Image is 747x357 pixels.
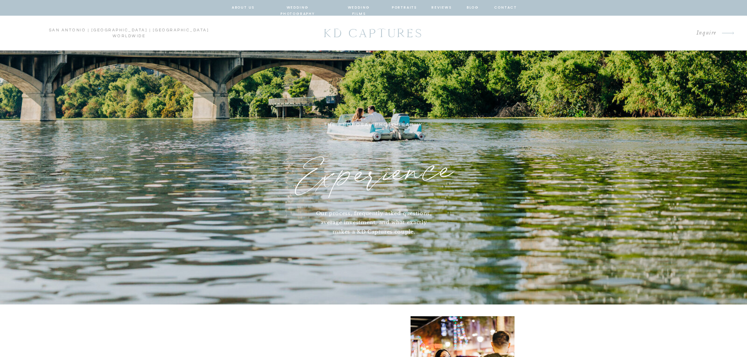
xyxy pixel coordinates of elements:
a: portraits [392,4,417,11]
p: the PROPOSAL photography [310,121,438,130]
a: wedding films [340,4,378,11]
a: about us [232,4,255,11]
a: Inquire [552,28,717,38]
p: san antonio | [GEOGRAPHIC_DATA] | [GEOGRAPHIC_DATA] worldwide [11,27,247,39]
a: reviews [431,4,452,11]
a: contact [494,4,516,11]
a: blog [466,4,480,11]
p: Our process, frequently asked questions, average investment, and what exactly makes a KD Captures... [313,209,434,235]
h1: Experience [225,142,522,208]
a: KD CAPTURES [320,22,428,44]
a: wedding photography [269,4,327,11]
